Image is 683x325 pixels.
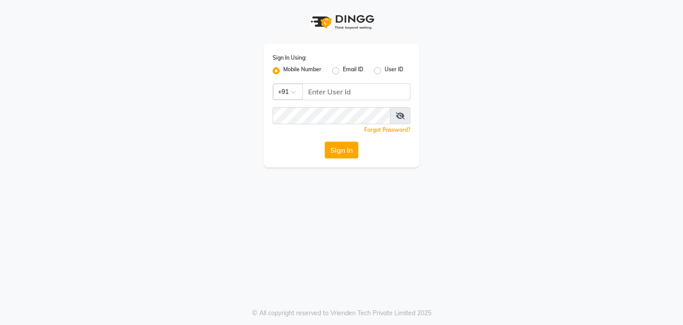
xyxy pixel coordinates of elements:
[325,142,358,158] button: Sign In
[273,54,306,62] label: Sign In Using:
[302,83,410,100] input: Username
[343,65,363,76] label: Email ID
[283,65,321,76] label: Mobile Number
[364,126,410,133] a: Forgot Password?
[273,107,390,124] input: Username
[385,65,403,76] label: User ID
[306,9,377,35] img: logo1.svg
